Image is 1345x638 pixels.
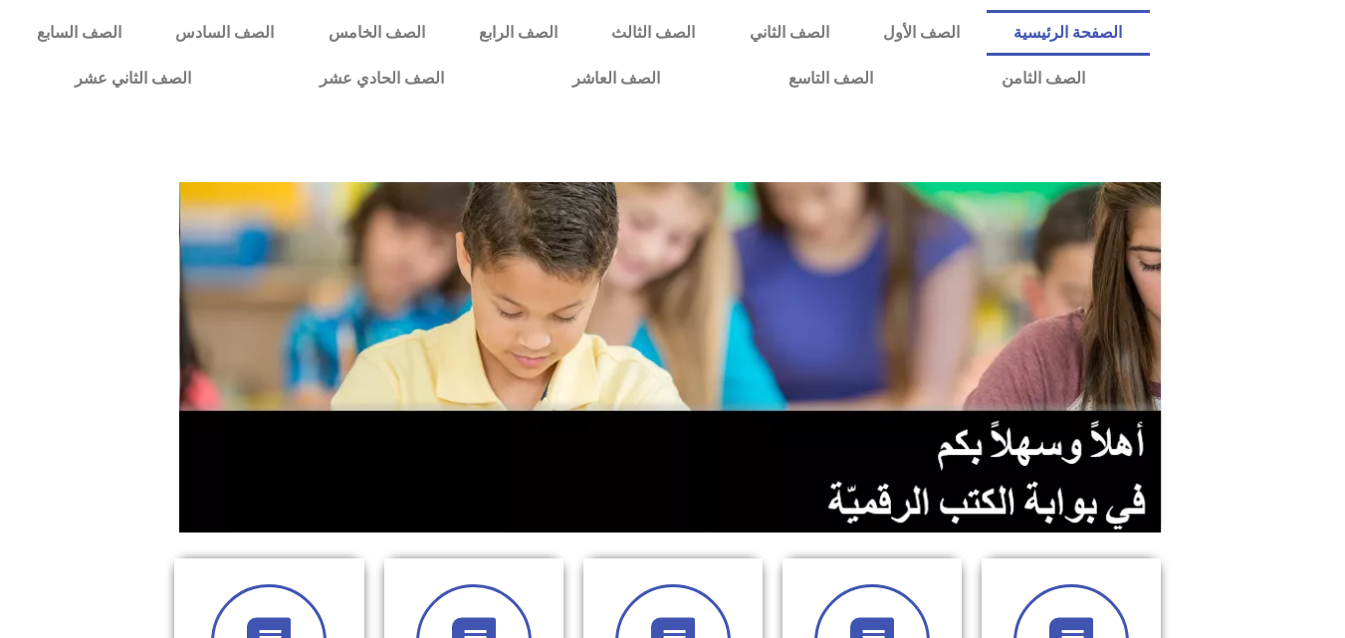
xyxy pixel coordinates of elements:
[508,56,724,102] a: الصف العاشر
[302,10,452,56] a: الصف الخامس
[584,10,722,56] a: الصف الثالث
[987,10,1149,56] a: الصفحة الرئيسية
[856,10,987,56] a: الصف الأول
[724,56,937,102] a: الصف التاسع
[10,10,148,56] a: الصف السابع
[148,10,301,56] a: الصف السادس
[10,56,255,102] a: الصف الثاني عشر
[452,10,584,56] a: الصف الرابع
[723,10,856,56] a: الصف الثاني
[255,56,508,102] a: الصف الحادي عشر
[937,56,1149,102] a: الصف الثامن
